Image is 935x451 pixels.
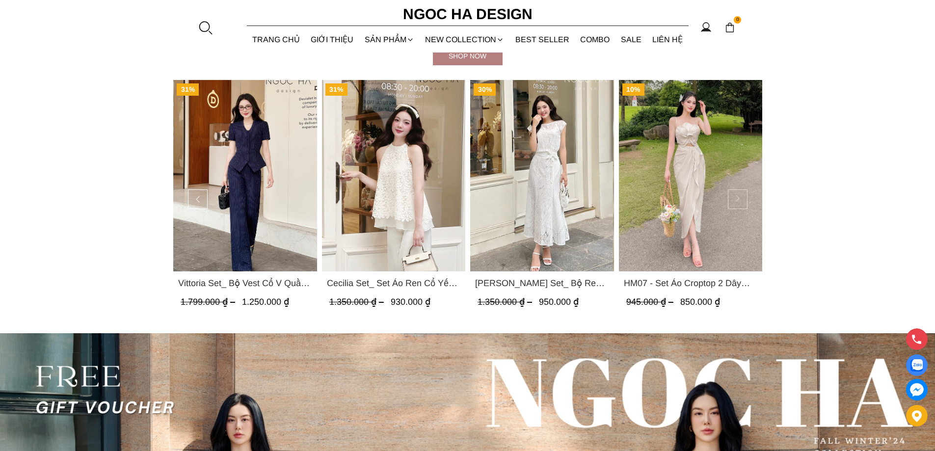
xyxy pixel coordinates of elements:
[329,297,386,307] span: 1.350.000 ₫
[433,48,503,65] a: Shop now
[326,276,460,290] span: Cecilia Set_ Set Áo Ren Cổ Yếm Quần Suông Màu Kem BQ015
[618,80,762,271] a: Product image - HM07 - Set Áo Croptop 2 Dây Đính Hoa, Chân Váy Nhún Xẻ Trước Màu Kem Muối Tiêu
[178,276,312,290] a: Link to Vittoria Set_ Bộ Vest Cổ V Quần Suông Kẻ Sọc BQ013
[724,22,735,33] img: img-CART-ICON-ksit0nf1
[470,80,614,271] a: Product image - Isabella Set_ Bộ Ren Áo Sơ Mi Vai Chờm Chân Váy Đuôi Cá Màu Trắng BJ139
[623,276,757,290] span: HM07 - Set Áo Croptop 2 Dây Đính Hoa, Chân Váy Nhún Xẻ Trước Màu Kem Muối Tiêu
[475,276,609,290] a: Link to Isabella Set_ Bộ Ren Áo Sơ Mi Vai Chờm Chân Váy Đuôi Cá Màu Trắng BJ139
[433,51,503,61] div: Shop now
[305,27,359,53] a: GIỚI THIỆU
[647,27,689,53] a: LIÊN HỆ
[510,27,575,53] a: BEST SELLER
[575,27,615,53] a: Combo
[615,27,647,53] a: SALE
[242,297,289,307] span: 1.250.000 ₫
[906,354,928,376] a: Display image
[626,297,675,307] span: 945.000 ₫
[394,2,541,26] a: Ngoc Ha Design
[623,276,757,290] a: Link to HM07 - Set Áo Croptop 2 Dây Đính Hoa, Chân Váy Nhún Xẻ Trước Màu Kem Muối Tiêu
[910,359,923,371] img: Display image
[734,16,742,24] span: 0
[390,297,430,307] span: 930.000 ₫
[178,276,312,290] span: Vittoria Set_ Bộ Vest Cổ V Quần Suông Kẻ Sọc BQ013
[478,297,534,307] span: 1.350.000 ₫
[906,379,928,400] a: messenger
[326,276,460,290] a: Link to Cecilia Set_ Set Áo Ren Cổ Yếm Quần Suông Màu Kem BQ015
[359,27,420,53] div: SẢN PHẨM
[181,297,238,307] span: 1.799.000 ₫
[173,80,317,271] a: Product image - Vittoria Set_ Bộ Vest Cổ V Quần Suông Kẻ Sọc BQ013
[321,80,465,271] a: Product image - Cecilia Set_ Set Áo Ren Cổ Yếm Quần Suông Màu Kem BQ015
[539,297,579,307] span: 950.000 ₫
[475,276,609,290] span: [PERSON_NAME] Set_ Bộ Ren Áo Sơ Mi Vai Chờm Chân Váy Đuôi Cá Màu Trắng BJ139
[680,297,720,307] span: 850.000 ₫
[247,27,306,53] a: TRANG CHỦ
[420,27,510,53] a: NEW COLLECTION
